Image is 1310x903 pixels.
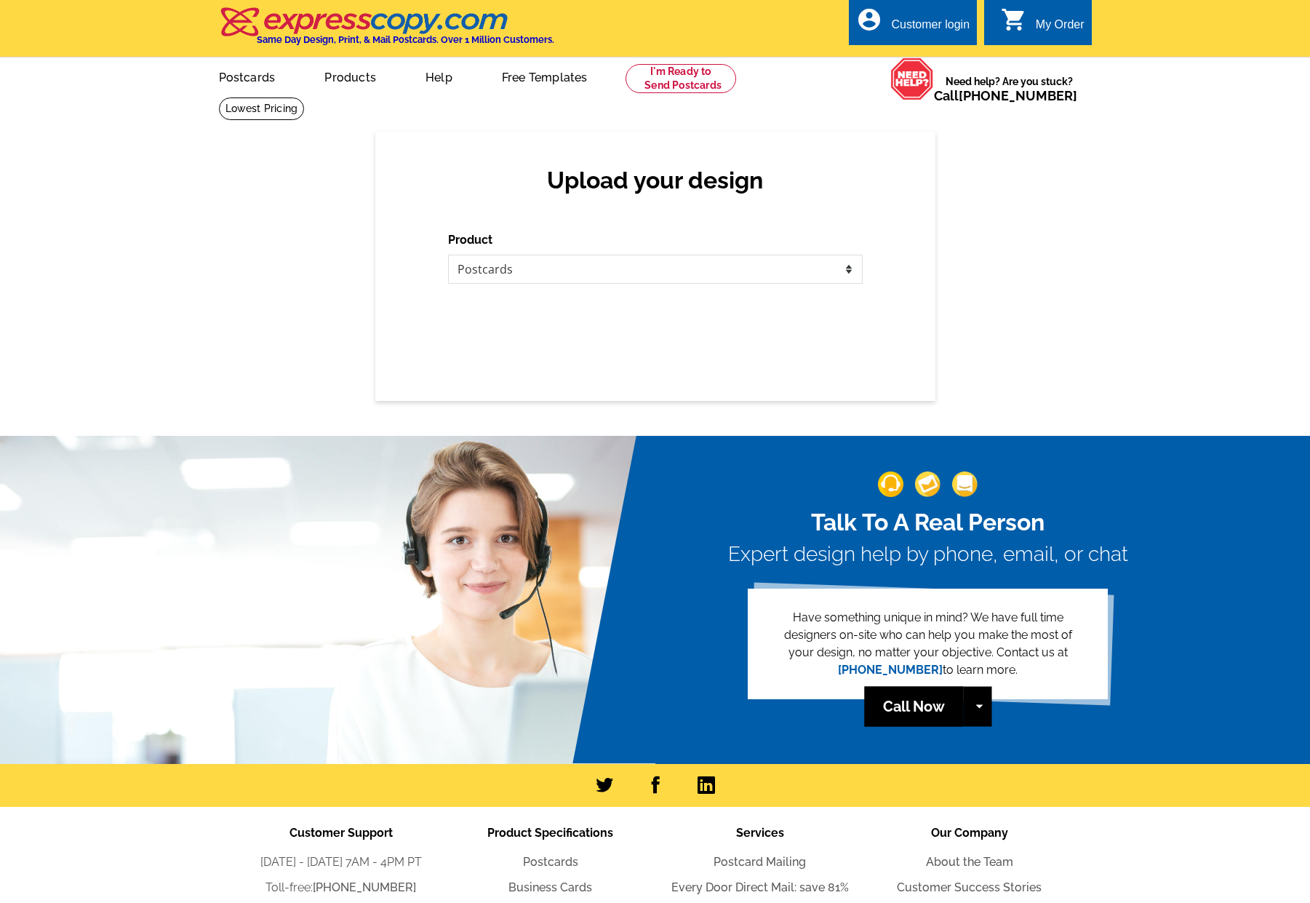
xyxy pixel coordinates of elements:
[891,18,970,39] div: Customer login
[728,509,1128,536] h2: Talk To A Real Person
[915,472,940,497] img: support-img-2.png
[771,609,1085,679] p: Have something unique in mind? We have full time designers on-site who can help you make the most...
[952,472,978,497] img: support-img-3_1.png
[897,880,1042,894] a: Customer Success Stories
[856,16,970,34] a: account_circle Customer login
[1001,7,1027,33] i: shopping_cart
[508,880,592,894] a: Business Cards
[714,855,806,869] a: Postcard Mailing
[926,855,1013,869] a: About the Team
[856,7,882,33] i: account_circle
[236,854,446,871] li: [DATE] - [DATE] 7AM - 4PM PT
[671,880,849,894] a: Every Door Direct Mail: save 81%
[1036,18,1085,39] div: My Order
[448,231,492,249] label: Product
[959,88,1077,103] a: [PHONE_NUMBER]
[736,826,784,840] span: Services
[289,826,393,840] span: Customer Support
[728,542,1128,567] h3: Expert design help by phone, email, or chat
[219,17,554,45] a: Same Day Design, Print, & Mail Postcards. Over 1 Million Customers.
[864,686,963,726] a: Call Now
[479,59,611,93] a: Free Templates
[878,472,903,497] img: support-img-1.png
[257,34,554,45] h4: Same Day Design, Print, & Mail Postcards. Over 1 Million Customers.
[463,167,848,194] h2: Upload your design
[931,826,1008,840] span: Our Company
[196,59,299,93] a: Postcards
[1001,16,1085,34] a: shopping_cart My Order
[838,663,943,677] a: [PHONE_NUMBER]
[934,74,1085,103] span: Need help? Are you stuck?
[402,59,476,93] a: Help
[313,880,416,894] a: [PHONE_NUMBER]
[487,826,613,840] span: Product Specifications
[301,59,399,93] a: Products
[523,855,578,869] a: Postcards
[934,88,1077,103] span: Call
[890,57,934,100] img: help
[236,879,446,896] li: Toll-free:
